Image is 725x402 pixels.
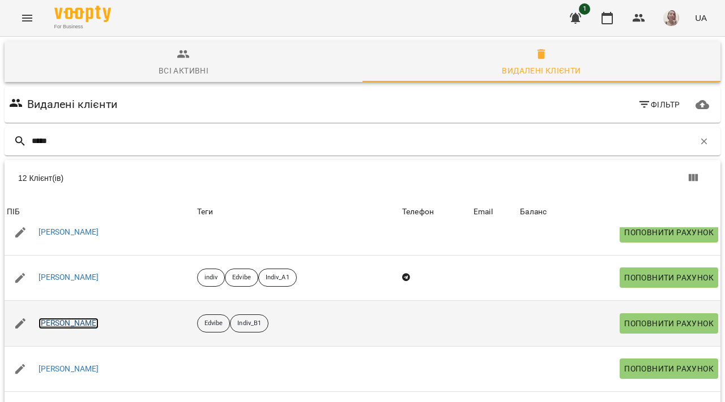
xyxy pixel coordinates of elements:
div: Sort [7,205,20,219]
div: Table Toolbar [5,160,720,196]
span: UA [695,12,707,24]
a: [PERSON_NAME] [39,227,99,238]
div: Баланс [520,205,547,219]
div: Edvibe [197,314,231,332]
div: Sort [402,205,434,219]
div: Видалені клієнти [502,64,581,77]
button: Показати колонки [680,165,707,192]
span: Фільтр [638,98,680,111]
a: [PERSON_NAME] [39,272,99,283]
p: Edvibe [204,319,223,328]
span: Email [474,205,515,219]
span: Баланс [520,205,718,219]
div: Телефон [402,205,434,219]
img: Voopty Logo [54,6,111,22]
span: Поповнити рахунок [624,226,714,239]
button: Поповнити рахунок [620,222,718,243]
div: Теги [197,205,398,219]
p: Indiv_B1 [237,319,261,328]
div: 12 Клієнт(ів) [18,172,372,184]
div: Indiv_A1 [258,269,297,287]
div: ПІБ [7,205,20,219]
button: Поповнити рахунок [620,267,718,288]
p: Edvibe [232,273,251,283]
div: Sort [474,205,493,219]
p: Indiv_A1 [266,273,289,283]
img: 3f92b089303f1fe48b5040d28847bc13.jpg [663,10,679,26]
div: Indiv_B1 [230,314,268,332]
div: Email [474,205,493,219]
a: [PERSON_NAME] [39,318,99,329]
button: UA [690,7,711,28]
div: indiv [197,269,225,287]
span: Телефон [402,205,469,219]
div: Edvibe [225,269,258,287]
span: ПІБ [7,205,193,219]
button: Фільтр [633,94,685,115]
div: Sort [520,205,547,219]
span: For Business [54,23,111,31]
h6: Видалені клієнти [27,96,117,113]
span: Поповнити рахунок [624,362,714,375]
button: Menu [14,5,41,32]
div: Всі активні [159,64,208,77]
button: Поповнити рахунок [620,313,718,334]
a: [PERSON_NAME] [39,364,99,375]
span: 1 [579,3,590,15]
span: Поповнити рахунок [624,317,714,330]
button: Поповнити рахунок [620,358,718,379]
span: Поповнити рахунок [624,271,714,284]
p: indiv [204,273,218,283]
